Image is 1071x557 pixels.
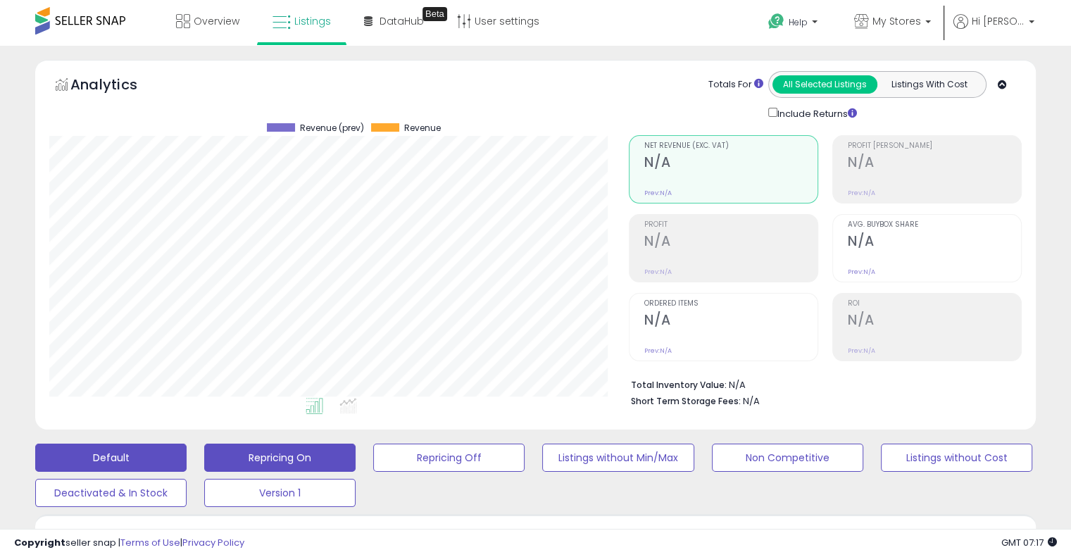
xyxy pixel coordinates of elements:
[631,379,727,391] b: Total Inventory Value:
[848,268,875,276] small: Prev: N/A
[848,154,1021,173] h2: N/A
[644,300,818,308] span: Ordered Items
[848,300,1021,308] span: ROI
[35,444,187,472] button: Default
[194,14,239,28] span: Overview
[1001,536,1057,549] span: 2025-10-9 07:17 GMT
[848,142,1021,150] span: Profit [PERSON_NAME]
[70,75,165,98] h5: Analytics
[542,444,694,472] button: Listings without Min/Max
[644,189,672,197] small: Prev: N/A
[644,221,818,229] span: Profit
[757,2,832,46] a: Help
[872,14,921,28] span: My Stores
[294,14,331,28] span: Listings
[644,346,672,355] small: Prev: N/A
[644,154,818,173] h2: N/A
[758,105,874,121] div: Include Returns
[848,221,1021,229] span: Avg. Buybox Share
[182,536,244,549] a: Privacy Policy
[35,479,187,507] button: Deactivated & In Stock
[14,537,244,550] div: seller snap | |
[380,14,424,28] span: DataHub
[300,123,364,133] span: Revenue (prev)
[644,312,818,331] h2: N/A
[953,14,1034,46] a: Hi [PERSON_NAME]
[373,444,525,472] button: Repricing Off
[14,536,65,549] strong: Copyright
[204,444,356,472] button: Repricing On
[772,75,877,94] button: All Selected Listings
[768,13,785,30] i: Get Help
[422,7,447,21] div: Tooltip anchor
[789,16,808,28] span: Help
[877,75,982,94] button: Listings With Cost
[881,444,1032,472] button: Listings without Cost
[404,123,441,133] span: Revenue
[848,312,1021,331] h2: N/A
[204,479,356,507] button: Version 1
[708,78,763,92] div: Totals For
[870,526,1036,539] p: Listing States:
[644,268,672,276] small: Prev: N/A
[120,536,180,549] a: Terms of Use
[848,189,875,197] small: Prev: N/A
[848,346,875,355] small: Prev: N/A
[644,233,818,252] h2: N/A
[743,394,760,408] span: N/A
[644,142,818,150] span: Net Revenue (Exc. VAT)
[848,233,1021,252] h2: N/A
[972,14,1025,28] span: Hi [PERSON_NAME]
[712,444,863,472] button: Non Competitive
[631,395,741,407] b: Short Term Storage Fees:
[631,375,1011,392] li: N/A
